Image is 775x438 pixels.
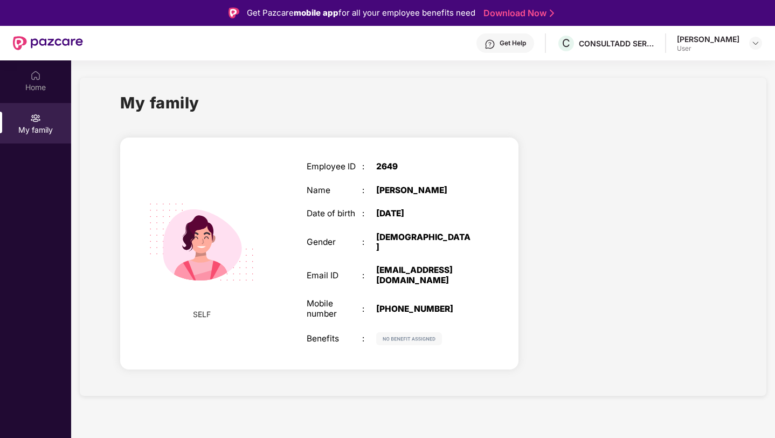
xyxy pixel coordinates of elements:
[376,186,473,195] div: [PERSON_NAME]
[362,186,376,195] div: :
[120,91,199,115] h1: My family
[307,334,362,344] div: Benefits
[307,186,362,195] div: Name
[193,309,211,320] span: SELF
[30,113,41,124] img: svg+xml;base64,PHN2ZyB3aWR0aD0iMjAiIGhlaWdodD0iMjAiIHZpZXdCb3g9IjAgMCAyMCAyMCIgZmlsbD0ibm9uZSIgeG...
[307,162,362,172] div: Employee ID
[562,37,570,50] span: C
[307,237,362,247] div: Gender
[307,271,362,280] div: Email ID
[376,232,473,252] div: [DEMOGRAPHIC_DATA]
[362,237,376,247] div: :
[362,304,376,314] div: :
[247,6,475,19] div: Get Pazcare for all your employee benefits need
[483,8,551,19] a: Download Now
[229,8,239,18] img: Logo
[579,38,654,49] div: CONSULTADD SERVICES PRIVATE LIMITED
[485,39,495,50] img: svg+xml;base64,PHN2ZyBpZD0iSGVscC0zMngzMiIgeG1sbnM9Imh0dHA6Ly93d3cudzMub3JnLzIwMDAvc3ZnIiB3aWR0aD...
[550,8,554,19] img: Stroke
[30,70,41,81] img: svg+xml;base64,PHN2ZyBpZD0iSG9tZSIgeG1sbnM9Imh0dHA6Ly93d3cudzMub3JnLzIwMDAvc3ZnIiB3aWR0aD0iMjAiIG...
[376,332,442,345] img: svg+xml;base64,PHN2ZyB4bWxucz0iaHR0cDovL3d3dy53My5vcmcvMjAwMC9zdmciIHdpZHRoPSIxMjIiIGhlaWdodD0iMj...
[677,34,739,44] div: [PERSON_NAME]
[376,209,473,218] div: [DATE]
[362,162,376,172] div: :
[362,271,376,280] div: :
[13,36,83,50] img: New Pazcare Logo
[362,334,376,344] div: :
[376,265,473,285] div: [EMAIL_ADDRESS][DOMAIN_NAME]
[677,44,739,53] div: User
[307,299,362,319] div: Mobile number
[135,176,268,309] img: svg+xml;base64,PHN2ZyB4bWxucz0iaHR0cDovL3d3dy53My5vcmcvMjAwMC9zdmciIHdpZHRoPSIyMjQiIGhlaWdodD0iMT...
[294,8,338,18] strong: mobile app
[376,304,473,314] div: [PHONE_NUMBER]
[376,162,473,172] div: 2649
[307,209,362,218] div: Date of birth
[362,209,376,218] div: :
[500,39,526,47] div: Get Help
[751,39,760,47] img: svg+xml;base64,PHN2ZyBpZD0iRHJvcGRvd24tMzJ4MzIiIHhtbG5zPSJodHRwOi8vd3d3LnczLm9yZy8yMDAwL3N2ZyIgd2...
